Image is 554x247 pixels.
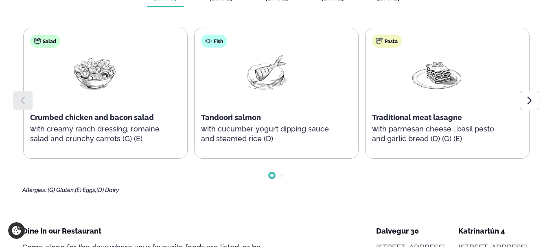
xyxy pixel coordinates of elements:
[34,38,41,44] img: salad.svg
[240,54,292,92] img: Fish.png
[201,35,227,48] div: Fish
[376,38,383,44] img: pasta.svg
[270,174,274,177] span: Go to slide 1
[280,174,283,177] span: Go to slide 2
[22,187,46,193] span: Allergies:
[458,226,531,236] div: Katrínartún 4
[30,35,60,48] div: Salad
[30,124,160,144] p: with creamy ranch dressing, romaine salad and crunchy carrots (G) (E)
[75,187,96,193] span: (E) Eggs,
[411,54,463,92] img: Lasagna.png
[205,38,212,44] img: fish.svg
[376,226,449,236] div: Dalvegur 30
[22,227,101,235] span: Dine In our Restaurant
[30,113,154,122] span: Crumbed chicken and bacon salad
[48,187,75,193] span: (G) Gluten,
[8,222,25,239] a: Cookie settings
[372,113,462,122] span: Traditional meat lasagne
[372,35,402,48] div: Pasta
[201,124,331,144] p: with cucumber yogurt dipping sauce and steamed rice (D)
[69,54,121,92] img: Salad.png
[372,124,501,144] p: with parmesan cheese , basil pesto and garlic bread (D) (G) (E)
[96,187,119,193] span: (D) Dairy
[201,113,261,122] span: Tandoori salmon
